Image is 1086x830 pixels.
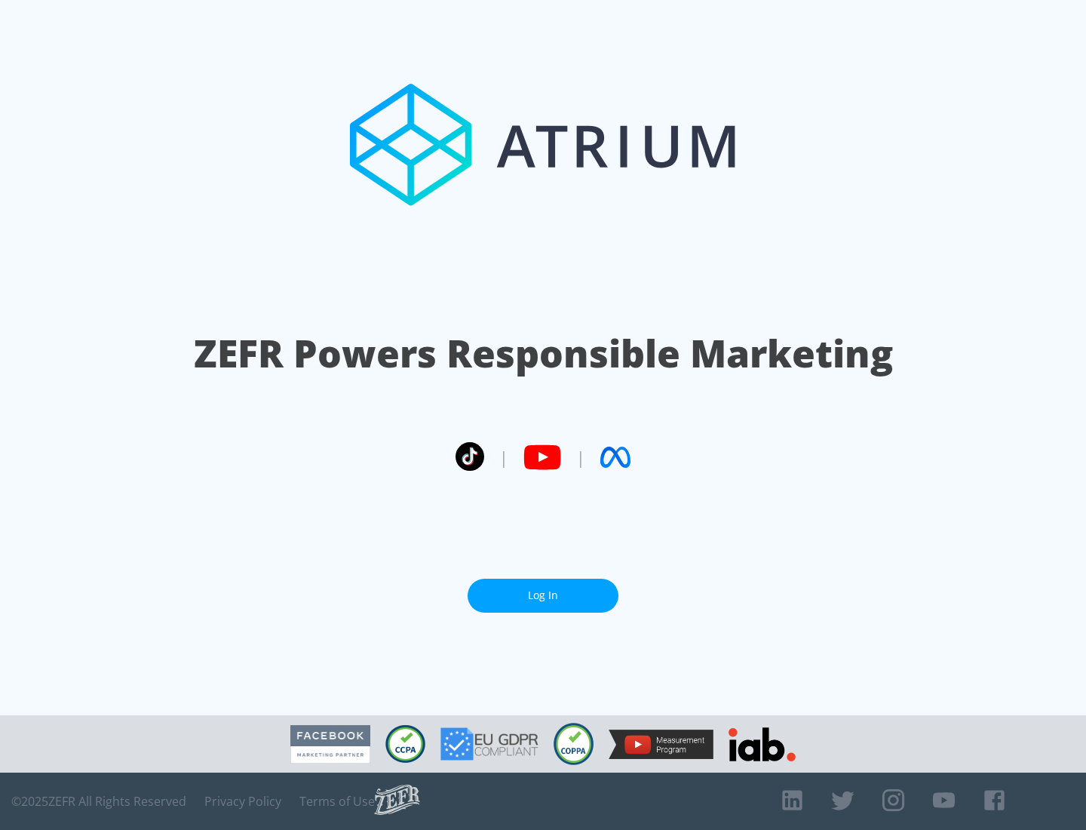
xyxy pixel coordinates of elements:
img: YouTube Measurement Program [609,730,713,759]
span: | [499,446,508,469]
a: Log In [468,579,618,613]
span: | [576,446,585,469]
img: COPPA Compliant [554,723,594,765]
a: Terms of Use [299,794,375,809]
span: © 2025 ZEFR All Rights Reserved [11,794,186,809]
h1: ZEFR Powers Responsible Marketing [194,327,893,380]
img: GDPR Compliant [440,727,538,761]
img: CCPA Compliant [385,725,425,763]
img: IAB [729,727,796,761]
a: Privacy Policy [204,794,281,809]
img: Facebook Marketing Partner [290,725,370,764]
